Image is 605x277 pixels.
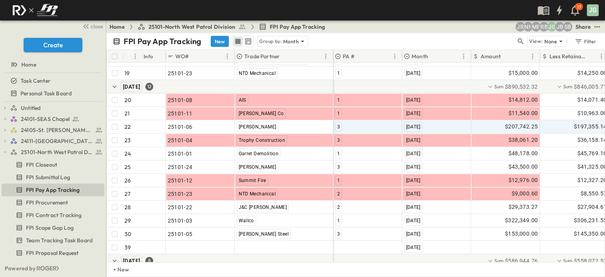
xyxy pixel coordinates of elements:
[168,203,193,211] span: 25101-22
[505,229,538,238] span: $153,000.00
[549,52,586,60] p: Less Retainage Amount
[9,2,61,19] img: c8d7d1ed905e502e8f77bf7063faec64e13b34fdb1f2bdd94b0e311fc34f8000.png
[494,83,504,90] p: Sum
[337,164,340,170] span: 3
[337,151,340,156] span: 1
[481,52,501,60] p: Amount
[168,190,193,198] span: 25101-23
[124,230,131,238] p: 30
[26,249,78,257] span: FPI Proposal Request
[24,38,82,52] button: Create
[555,22,564,32] div: Jeremiah Bailey (jbailey@fpibuilders.com)
[145,257,153,265] div: 8
[124,190,130,198] p: 27
[124,69,130,77] p: 19
[2,222,103,233] a: FPI Scope Gap Log
[2,124,104,136] div: 24105-St. Matthew Kitchen Renotest
[21,104,41,112] span: Untitled
[239,191,276,197] span: NTD Mechanical
[2,221,104,234] div: FPI Scope Gap Logtest
[563,257,573,264] p: Sum
[343,52,354,60] p: PA #
[505,257,538,265] span: $586,944.76
[126,52,134,61] button: Sort
[232,35,254,47] div: table view
[239,218,254,223] span: Wallco
[531,22,541,32] div: Monica Pruteanu (mpruteanu@fpibuilders.com)
[26,199,68,206] span: FPI Procurement
[390,52,399,61] button: Menu
[2,184,103,195] a: FPI Pay App Tracking
[113,266,118,273] p: + New
[122,50,142,63] div: #
[168,177,193,184] span: 25101-12
[2,196,104,209] div: FPI Procurementtest
[508,109,538,118] span: $11,540.00
[572,36,599,47] button: Filter
[168,96,193,104] span: 25101-08
[270,23,325,31] span: FPI Pay App Tracking
[26,186,80,194] span: FPI Pay App Tracking
[26,224,74,232] span: FPI Scope Gap Log
[459,52,468,61] button: Menu
[144,45,153,67] div: Info
[505,216,538,225] span: $322,349.00
[430,52,438,61] button: Sort
[337,138,340,143] span: 3
[508,162,538,171] span: $43,500.00
[244,52,280,60] p: Trade Partner
[2,59,103,70] a: Home
[2,113,104,125] div: 24101-SEAS Chapeltest
[337,111,340,116] span: 1
[239,71,276,76] span: NTD Mechanical
[2,234,104,247] div: Team Tracking Task Boardtest
[168,230,193,238] span: 25101-05
[137,23,246,31] a: 25101-North West Patrol Division
[508,149,538,158] span: $48,178.00
[406,245,421,250] span: [DATE]
[337,124,340,130] span: 3
[168,136,193,144] span: 25101-04
[508,176,538,185] span: $12,976.00
[406,138,421,143] span: [DATE]
[148,23,235,31] span: 25101-North West Patrol Division
[406,57,421,63] span: [DATE]
[502,52,511,61] button: Sort
[321,52,330,61] button: Menu
[337,191,340,197] span: 2
[168,163,193,171] span: 25101-24
[2,209,104,221] div: FPI Contract Trackingtest
[10,125,103,136] a: 24105-St. Matthew Kitchen Reno
[20,89,72,97] span: Personal Task Board
[2,75,103,86] a: Task Center
[168,217,193,225] span: 25101-03
[26,236,93,244] span: Team Tracking Task Board
[2,158,104,171] div: FPI Closeouttest
[508,69,538,78] span: $15,000.00
[406,191,421,197] span: [DATE]
[109,23,125,31] a: Home
[168,110,193,117] span: 25101-11
[406,231,421,237] span: [DATE]
[544,37,557,45] p: None
[575,23,591,31] div: Share
[21,137,93,145] span: 24111-[GEOGRAPHIC_DATA]
[592,22,602,32] button: test
[124,163,131,171] p: 25
[21,148,93,156] span: 25101-North West Patrol Division
[239,164,277,170] span: [PERSON_NAME]
[406,218,421,223] span: [DATE]
[508,203,538,212] span: $29,373.27
[588,52,597,61] button: Sort
[337,231,340,237] span: 3
[10,113,103,125] a: 24101-SEAS Chapel
[124,36,201,47] p: FPI Pay App Tracking
[2,172,103,183] a: FPI Submittal Log
[124,177,131,184] p: 26
[109,23,330,31] nav: breadcrumbs
[123,84,140,90] span: [DATE]
[586,4,599,17] button: JG
[412,52,428,60] p: Month
[2,247,104,259] div: FPI Proposal Requesttest
[539,22,549,32] div: Regina Barnett (rbarnett@fpibuilders.com)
